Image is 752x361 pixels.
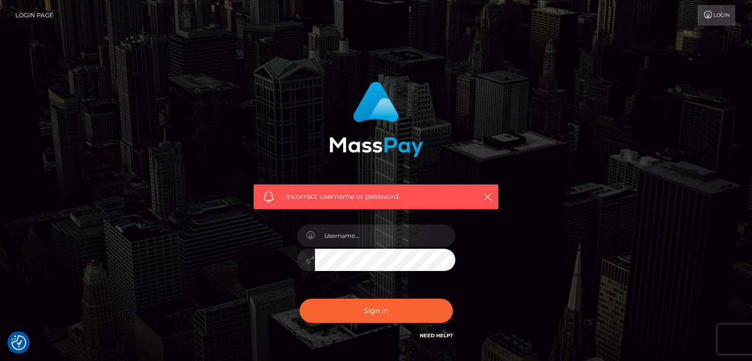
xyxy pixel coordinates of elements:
[698,5,735,26] a: Login
[300,299,453,323] button: Sign in
[286,191,466,202] span: Incorrect username or password.
[11,335,26,350] button: Consent Preferences
[420,332,453,339] a: Need Help?
[329,82,423,157] img: MassPay Login
[11,335,26,350] img: Revisit consent button
[315,225,455,247] input: Username...
[15,5,53,26] a: Login Page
